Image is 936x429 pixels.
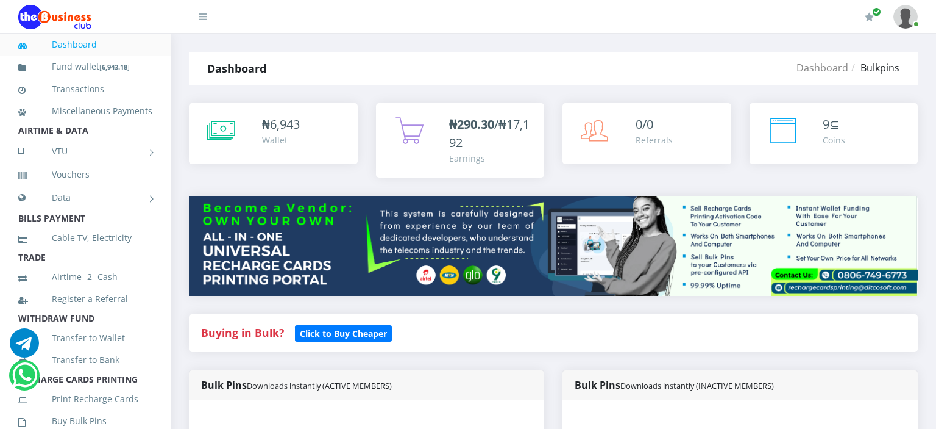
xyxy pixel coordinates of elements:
[300,328,387,339] b: Click to Buy Cheaper
[18,263,152,291] a: Airtime -2- Cash
[201,378,392,392] strong: Bulk Pins
[99,62,130,71] small: [ ]
[872,7,881,16] span: Renew/Upgrade Subscription
[823,115,845,134] div: ⊆
[893,5,918,29] img: User
[376,103,545,178] a: ₦290.30/₦17,192 Earnings
[12,370,37,390] a: Chat for support
[636,134,673,146] div: Referrals
[295,325,392,340] a: Click to Buy Cheaper
[18,224,152,252] a: Cable TV, Electricity
[449,116,530,151] span: /₦17,192
[865,12,874,22] i: Renew/Upgrade Subscription
[18,182,152,213] a: Data
[823,134,845,146] div: Coins
[620,380,774,391] small: Downloads instantly (INACTIVE MEMBERS)
[247,380,392,391] small: Downloads instantly (ACTIVE MEMBERS)
[823,116,829,132] span: 9
[796,61,848,74] a: Dashboard
[449,116,494,132] b: ₦290.30
[270,116,300,132] span: 6,943
[18,160,152,189] a: Vouchers
[18,346,152,374] a: Transfer to Bank
[18,5,91,29] img: Logo
[848,60,899,75] li: Bulkpins
[18,136,152,167] a: VTU
[207,61,266,76] strong: Dashboard
[201,325,284,340] strong: Buying in Bulk?
[189,103,358,164] a: ₦6,943 Wallet
[575,378,774,392] strong: Bulk Pins
[449,152,533,165] div: Earnings
[18,285,152,313] a: Register a Referral
[262,115,300,134] div: ₦
[18,75,152,103] a: Transactions
[18,324,152,352] a: Transfer to Wallet
[102,62,127,71] b: 6,943.18
[189,196,918,296] img: multitenant_rcp.png
[10,337,39,358] a: Chat for support
[636,116,653,132] span: 0/0
[562,103,731,164] a: 0/0 Referrals
[18,31,152,59] a: Dashboard
[18,97,152,125] a: Miscellaneous Payments
[18,385,152,413] a: Print Recharge Cards
[262,134,300,146] div: Wallet
[18,52,152,81] a: Fund wallet[6,943.18]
